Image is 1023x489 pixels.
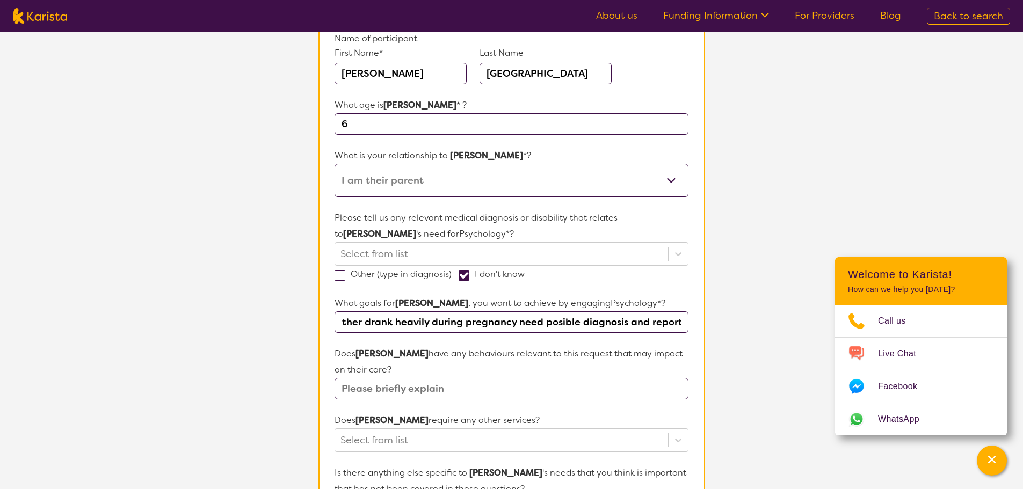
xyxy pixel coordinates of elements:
[880,9,901,22] a: Blog
[596,9,637,22] a: About us
[663,9,769,22] a: Funding Information
[13,8,67,24] img: Karista logo
[878,313,919,329] span: Call us
[480,47,612,60] p: Last Name
[355,348,429,359] strong: [PERSON_NAME]
[835,257,1007,435] div: Channel Menu
[335,295,688,311] p: What goals for , you want to achieve by engaging Psychology *?
[395,297,468,309] strong: [PERSON_NAME]
[335,113,688,135] input: Type here
[335,378,688,399] input: Please briefly explain
[335,311,688,333] input: Type you answer here
[335,148,688,164] p: What is your relationship to *?
[934,10,1003,23] span: Back to search
[795,9,854,22] a: For Providers
[878,378,930,395] span: Facebook
[835,403,1007,435] a: Web link opens in a new tab.
[459,268,532,280] label: I don't know
[450,150,523,161] strong: [PERSON_NAME]
[977,446,1007,476] button: Channel Menu
[355,414,429,426] strong: [PERSON_NAME]
[848,268,994,281] h2: Welcome to Karista!
[335,97,688,113] p: What age is * ?
[469,467,542,478] strong: [PERSON_NAME]
[335,268,459,280] label: Other (type in diagnosis)
[927,8,1010,25] a: Back to search
[335,210,688,242] p: Please tell us any relevant medical diagnosis or disability that relates to 's need for Psycholog...
[878,411,932,427] span: WhatsApp
[835,305,1007,435] ul: Choose channel
[335,412,688,428] p: Does require any other services?
[343,228,416,239] strong: [PERSON_NAME]
[878,346,929,362] span: Live Chat
[335,346,688,378] p: Does have any behaviours relevant to this request that may impact on their care?
[335,31,688,47] p: Name of participant
[335,47,467,60] p: First Name*
[383,99,456,111] strong: [PERSON_NAME]
[848,285,994,294] p: How can we help you [DATE]?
